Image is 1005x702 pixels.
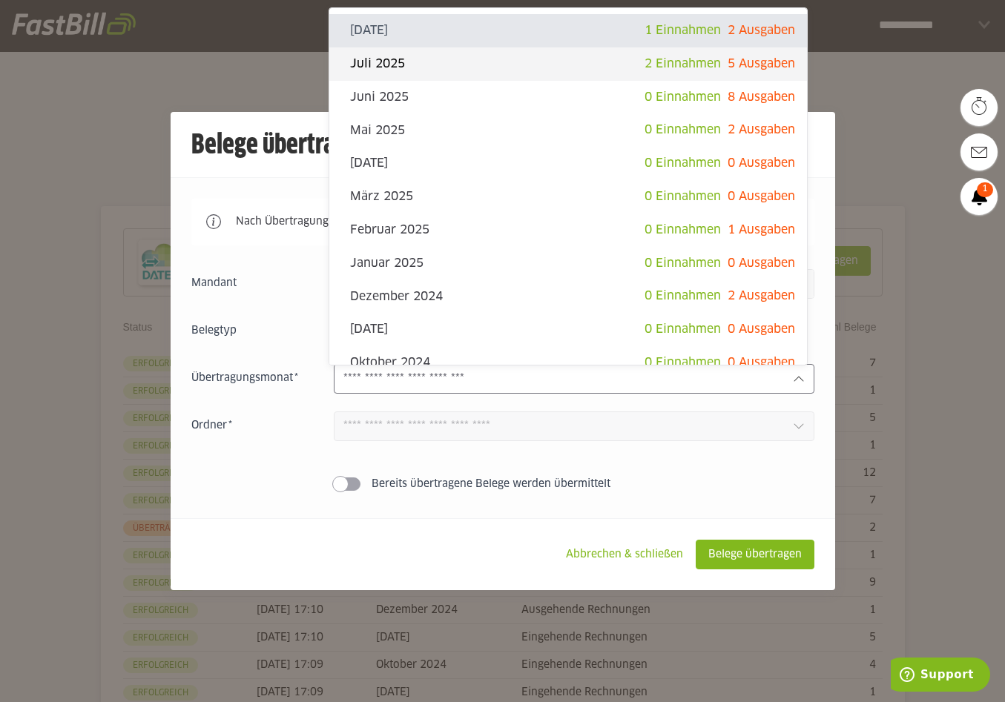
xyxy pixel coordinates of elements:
[891,658,990,695] iframe: Öffnet ein Widget, in dem Sie weitere Informationen finden
[191,477,814,491] sl-switch: Bereits übertragene Belege werden übermittelt
[645,257,721,269] span: 0 Einnahmen
[329,81,807,114] sl-option: Juni 2025
[329,313,807,346] sl-option: [DATE]
[977,182,993,197] span: 1
[329,213,807,247] sl-option: Februar 2025
[329,147,807,180] sl-option: [DATE]
[329,247,807,280] sl-option: Januar 2025
[728,357,795,368] span: 0 Ausgaben
[645,323,721,335] span: 0 Einnahmen
[696,540,814,569] sl-button: Belege übertragen
[329,14,807,47] sl-option: [DATE]
[728,157,795,169] span: 0 Ausgaben
[329,113,807,147] sl-option: Mai 2025
[645,124,721,136] span: 0 Einnahmen
[329,346,807,380] sl-option: Oktober 2024
[728,191,795,202] span: 0 Ausgaben
[728,257,795,269] span: 0 Ausgaben
[728,224,795,236] span: 1 Ausgaben
[645,91,721,103] span: 0 Einnahmen
[329,279,807,313] sl-option: Dezember 2024
[645,157,721,169] span: 0 Einnahmen
[645,191,721,202] span: 0 Einnahmen
[329,47,807,81] sl-option: Juli 2025
[645,290,721,302] span: 0 Einnahmen
[728,58,795,70] span: 5 Ausgaben
[728,323,795,335] span: 0 Ausgaben
[645,58,721,70] span: 2 Einnahmen
[645,357,721,368] span: 0 Einnahmen
[728,24,795,36] span: 2 Ausgaben
[553,540,696,569] sl-button: Abbrechen & schließen
[728,124,795,136] span: 2 Ausgaben
[645,24,721,36] span: 1 Einnahmen
[329,180,807,213] sl-option: März 2025
[728,290,795,302] span: 2 Ausgaben
[645,224,721,236] span: 0 Einnahmen
[960,178,998,215] a: 1
[728,91,795,103] span: 8 Ausgaben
